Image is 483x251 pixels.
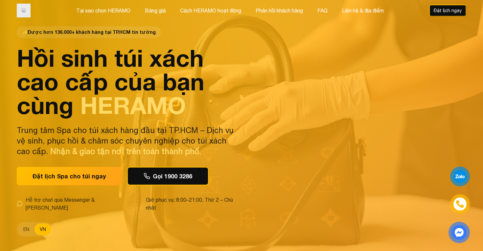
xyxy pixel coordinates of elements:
[340,6,386,15] button: Liên hệ & địa điểm
[22,29,28,35] span: star
[18,223,34,235] button: EN
[17,46,238,117] h1: Hồi sinh túi xách cao cấp của bạn cùng
[80,91,186,119] span: HERAMO
[254,6,305,15] button: Phản hồi khách hàng
[127,167,209,185] button: Gọi 1900 3286
[429,5,466,16] button: Đặt lịch ngay
[146,196,238,212] span: Giờ phục vụ: 8:00–21:00, Thứ 2 – Chủ nhật
[50,147,201,156] span: Nhận & giao tận nơi trên toàn thành phố.
[451,195,469,213] a: phone-icon
[26,196,130,212] span: Hỗ trợ chat qua Messenger & [PERSON_NAME]
[74,6,132,15] button: Tại sao chọn HERAMO
[34,223,51,235] button: VN
[17,125,238,156] p: Trung tâm Spa cho túi xách hàng đầu tại TP.HCM – Dịch vụ vệ sinh, phục hồi & chăm sóc chuyên nghi...
[143,6,168,15] button: Bảng giá
[455,199,465,209] img: phone-icon
[315,6,330,15] button: FAQ
[178,6,243,15] button: Cách HERAMO hoạt động
[17,167,122,185] button: Đặt lịch Spa cho túi ngay
[17,26,161,38] span: Được hơn 136.000+ khách hàng tại TP.HCM tin tưởng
